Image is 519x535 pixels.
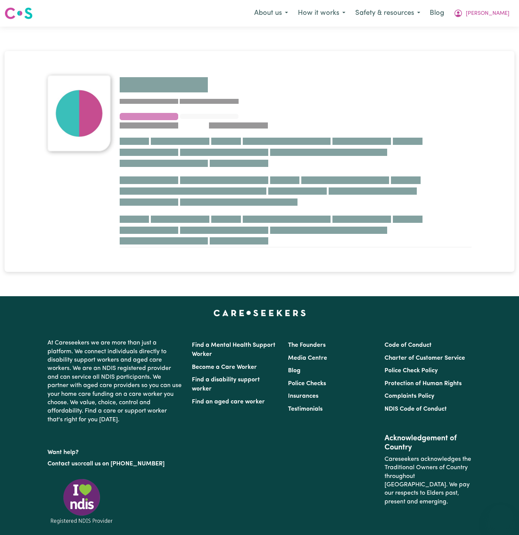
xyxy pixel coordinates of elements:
a: Careseekers logo [5,5,33,22]
a: Blog [288,368,301,374]
a: Charter of Customer Service [385,355,465,361]
a: Police Check Policy [385,368,438,374]
p: or [47,457,183,471]
a: Complaints Policy [385,393,434,399]
a: call us on [PHONE_NUMBER] [83,461,165,467]
a: Insurances [288,393,318,399]
a: Become a Care Worker [192,364,257,370]
p: At Careseekers we are more than just a platform. We connect individuals directly to disability su... [47,336,183,427]
a: Careseekers home page [214,310,306,316]
a: The Founders [288,342,326,348]
p: Careseekers acknowledges the Traditional Owners of Country throughout [GEOGRAPHIC_DATA]. We pay o... [385,452,472,509]
a: Find an aged care worker [192,399,265,405]
a: Testimonials [288,406,323,412]
button: My Account [449,5,514,21]
a: Media Centre [288,355,327,361]
a: NDIS Code of Conduct [385,406,447,412]
a: Protection of Human Rights [385,381,462,387]
button: Safety & resources [350,5,425,21]
iframe: Button to launch messaging window [489,505,513,529]
img: Careseekers logo [5,6,33,20]
a: Police Checks [288,381,326,387]
a: Find a disability support worker [192,377,260,392]
a: Contact us [47,461,78,467]
img: Registered NDIS provider [47,478,116,525]
a: Code of Conduct [385,342,432,348]
p: Want help? [47,445,183,457]
h2: Acknowledgement of Country [385,434,472,452]
a: Blog [425,5,449,22]
span: [PERSON_NAME] [466,10,510,18]
button: How it works [293,5,350,21]
a: Find a Mental Health Support Worker [192,342,275,357]
button: About us [249,5,293,21]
